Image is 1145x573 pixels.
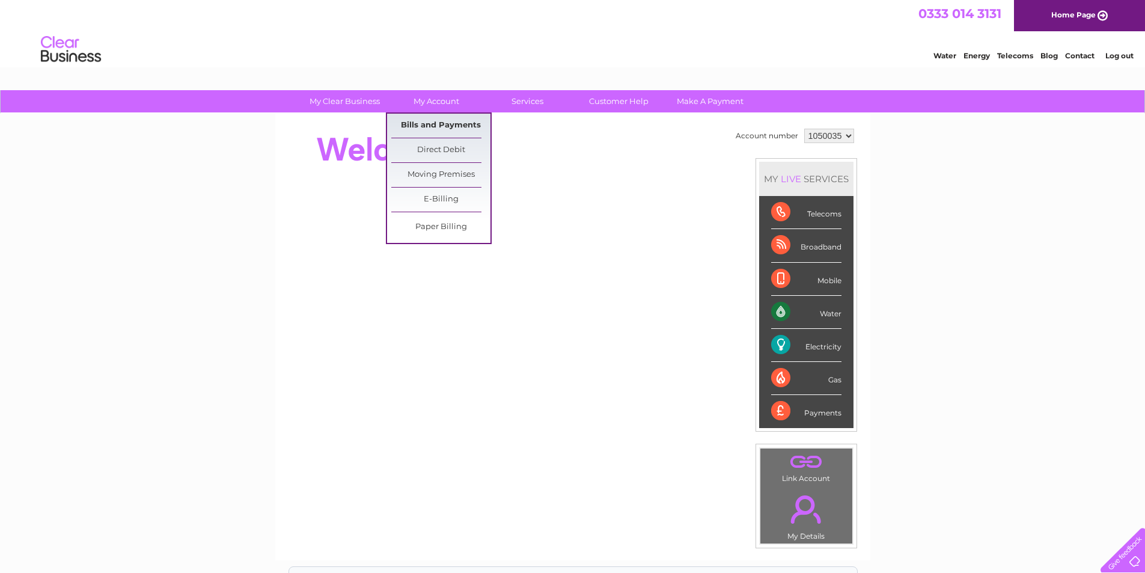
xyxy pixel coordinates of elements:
[733,126,801,146] td: Account number
[295,90,394,112] a: My Clear Business
[771,329,841,362] div: Electricity
[1040,51,1058,60] a: Blog
[771,362,841,395] div: Gas
[391,163,490,187] a: Moving Premises
[760,448,853,486] td: Link Account
[771,229,841,262] div: Broadband
[478,90,577,112] a: Services
[933,51,956,60] a: Water
[289,7,857,58] div: Clear Business is a trading name of Verastar Limited (registered in [GEOGRAPHIC_DATA] No. 3667643...
[963,51,990,60] a: Energy
[391,138,490,162] a: Direct Debit
[771,395,841,427] div: Payments
[661,90,760,112] a: Make A Payment
[40,31,102,68] img: logo.png
[1065,51,1095,60] a: Contact
[391,215,490,239] a: Paper Billing
[1105,51,1134,60] a: Log out
[918,6,1001,21] a: 0333 014 3131
[763,452,849,473] a: .
[763,488,849,530] a: .
[759,162,853,196] div: MY SERVICES
[771,296,841,329] div: Water
[771,196,841,229] div: Telecoms
[760,485,853,544] td: My Details
[771,263,841,296] div: Mobile
[569,90,668,112] a: Customer Help
[391,114,490,138] a: Bills and Payments
[778,173,804,185] div: LIVE
[997,51,1033,60] a: Telecoms
[391,188,490,212] a: E-Billing
[386,90,486,112] a: My Account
